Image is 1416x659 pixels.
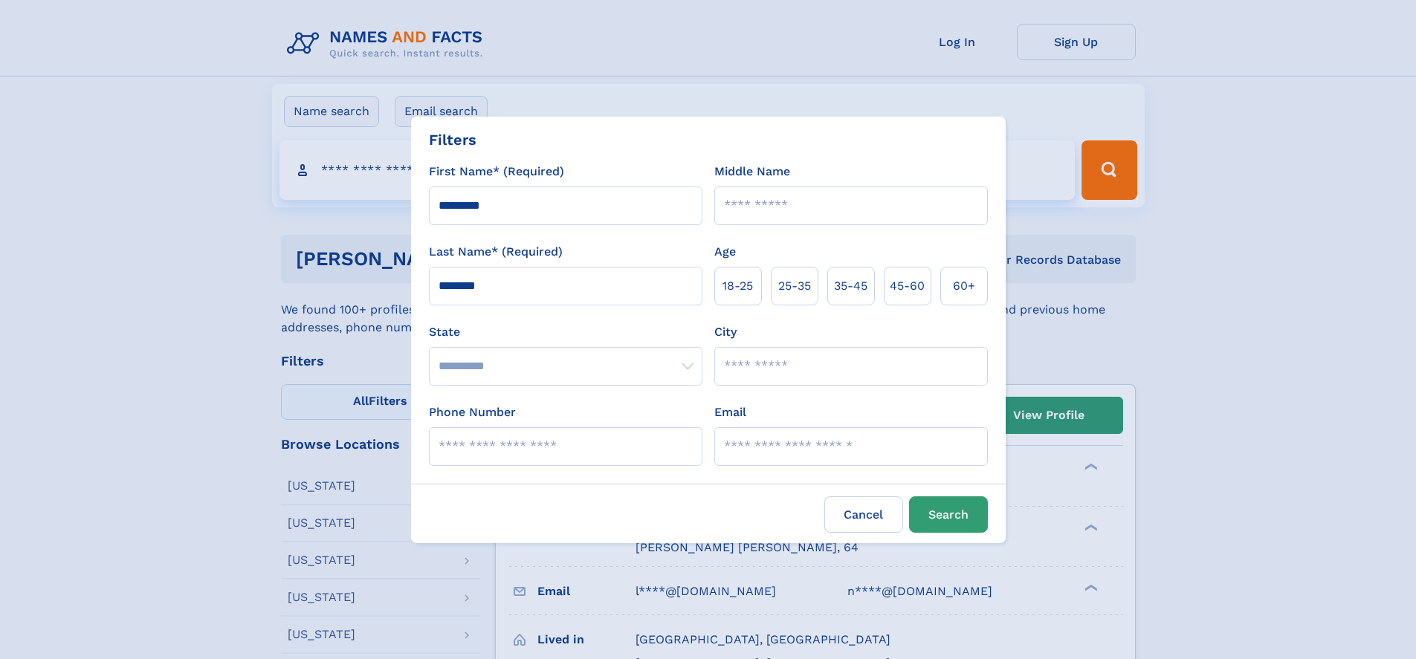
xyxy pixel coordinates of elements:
[429,403,516,421] label: Phone Number
[429,323,702,341] label: State
[890,277,925,295] span: 45‑60
[834,277,867,295] span: 35‑45
[953,277,975,295] span: 60+
[714,403,746,421] label: Email
[909,496,988,533] button: Search
[714,243,736,261] label: Age
[714,163,790,181] label: Middle Name
[714,323,737,341] label: City
[778,277,811,295] span: 25‑35
[722,277,753,295] span: 18‑25
[824,496,903,533] label: Cancel
[429,243,563,261] label: Last Name* (Required)
[429,163,564,181] label: First Name* (Required)
[429,129,476,151] div: Filters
